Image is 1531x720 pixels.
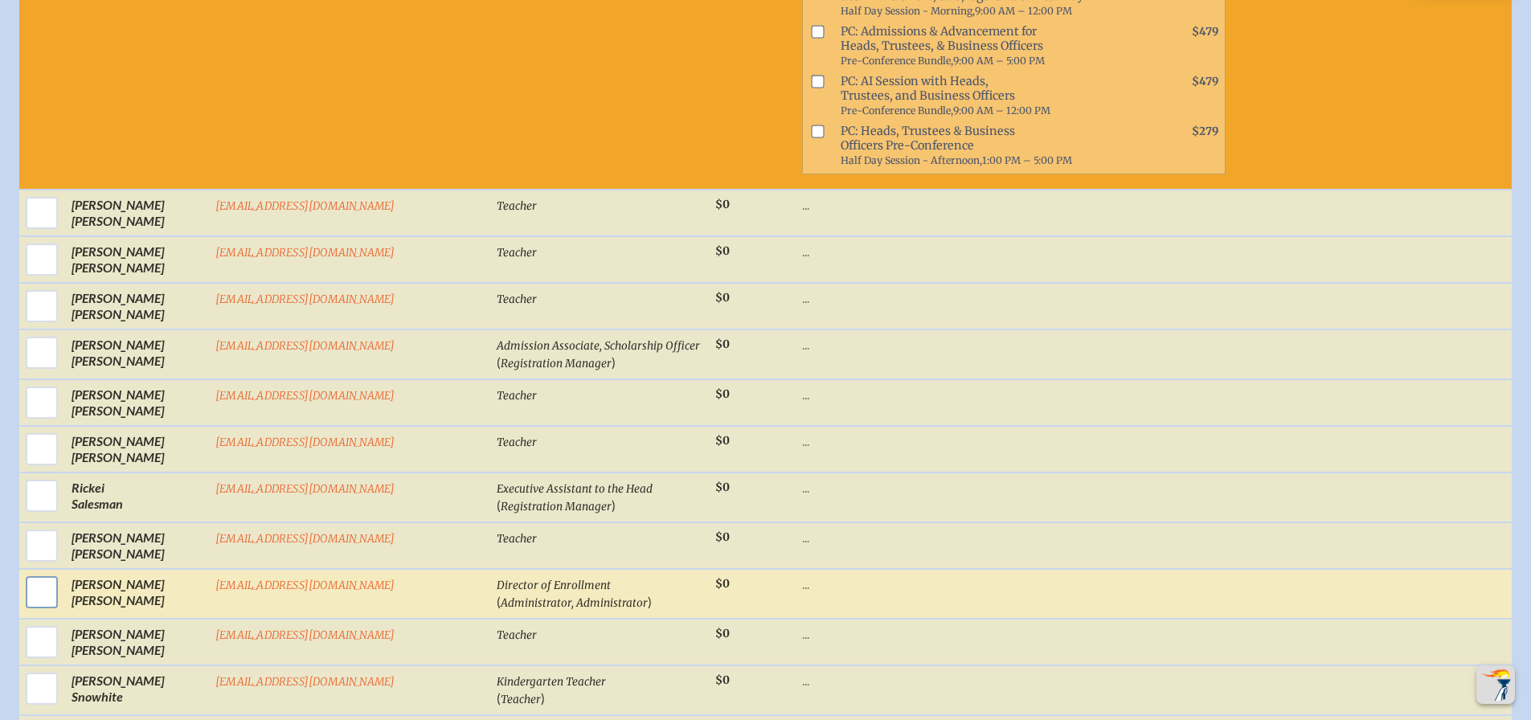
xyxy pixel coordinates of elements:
[497,292,537,306] span: Teacher
[497,579,611,592] span: Director of Enrollment
[501,357,612,370] span: Registration Manager
[834,21,1154,71] span: PC: Admissions & Advancement for Heads, Trustees, & Business Officers
[715,337,730,351] span: $0
[715,291,730,305] span: $0
[1192,25,1218,39] span: $479
[215,628,395,642] a: [EMAIL_ADDRESS][DOMAIN_NAME]
[497,532,537,546] span: Teacher
[802,530,1226,546] p: ...
[834,121,1154,170] span: PC: Heads, Trustees & Business Officers Pre-Conference
[715,577,730,591] span: $0
[841,5,975,17] span: Half Day Session - Morning,
[497,389,537,403] span: Teacher
[1192,75,1218,88] span: $479
[215,482,395,496] a: [EMAIL_ADDRESS][DOMAIN_NAME]
[215,675,395,689] a: [EMAIL_ADDRESS][DOMAIN_NAME]
[953,104,1050,117] span: 9:00 AM – 12:00 PM
[802,626,1226,642] p: ...
[715,387,730,401] span: $0
[834,71,1154,121] span: PC: AI Session with Heads, Trustees, and Business Officers
[802,576,1226,592] p: ...
[953,55,1045,67] span: 9:00 AM – 5:00 PM
[497,354,501,370] span: (
[65,426,209,472] td: [PERSON_NAME] [PERSON_NAME]
[497,628,537,642] span: Teacher
[215,292,395,306] a: [EMAIL_ADDRESS][DOMAIN_NAME]
[802,480,1226,496] p: ...
[497,690,501,706] span: (
[501,596,648,610] span: Administrator, Administrator
[612,354,616,370] span: )
[497,594,501,609] span: (
[65,619,209,665] td: [PERSON_NAME] [PERSON_NAME]
[65,190,209,236] td: [PERSON_NAME] [PERSON_NAME]
[497,497,501,513] span: (
[1476,665,1515,704] button: Scroll Top
[715,198,730,211] span: $0
[802,387,1226,403] p: ...
[802,290,1226,306] p: ...
[501,693,541,706] span: Teacher
[215,199,395,213] a: [EMAIL_ADDRESS][DOMAIN_NAME]
[802,673,1226,689] p: ...
[715,673,730,687] span: $0
[841,104,953,117] span: Pre-Conference Bundle,
[65,569,209,619] td: [PERSON_NAME] [PERSON_NAME]
[497,199,537,213] span: Teacher
[715,530,730,544] span: $0
[65,329,209,379] td: [PERSON_NAME] [PERSON_NAME]
[841,55,953,67] span: Pre-Conference Bundle,
[65,283,209,329] td: [PERSON_NAME] [PERSON_NAME]
[541,690,545,706] span: )
[215,579,395,592] a: [EMAIL_ADDRESS][DOMAIN_NAME]
[65,522,209,569] td: [PERSON_NAME] [PERSON_NAME]
[975,5,1072,17] span: 9:00 AM – 12:00 PM
[802,337,1226,353] p: ...
[215,339,395,353] a: [EMAIL_ADDRESS][DOMAIN_NAME]
[715,481,730,494] span: $0
[648,594,652,609] span: )
[802,197,1226,213] p: ...
[65,379,209,426] td: [PERSON_NAME] [PERSON_NAME]
[1192,125,1218,138] span: $279
[65,472,209,522] td: Rickei Salesman
[501,500,612,513] span: Registration Manager
[497,339,700,353] span: Admission Associate, Scholarship Officer
[715,434,730,448] span: $0
[497,246,537,260] span: Teacher
[497,482,653,496] span: Executive Assistant to the Head
[1480,669,1512,701] img: To the top
[497,436,537,449] span: Teacher
[982,154,1072,166] span: 1:00 PM – 5:00 PM
[215,246,395,260] a: [EMAIL_ADDRESS][DOMAIN_NAME]
[497,675,606,689] span: Kindergarten Teacher
[715,627,730,640] span: $0
[612,497,616,513] span: )
[715,244,730,258] span: $0
[802,243,1226,260] p: ...
[215,532,395,546] a: [EMAIL_ADDRESS][DOMAIN_NAME]
[65,236,209,283] td: [PERSON_NAME] [PERSON_NAME]
[215,389,395,403] a: [EMAIL_ADDRESS][DOMAIN_NAME]
[802,433,1226,449] p: ...
[215,436,395,449] a: [EMAIL_ADDRESS][DOMAIN_NAME]
[65,665,209,715] td: [PERSON_NAME] Snowhite
[841,154,982,166] span: Half Day Session - Afternoon,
